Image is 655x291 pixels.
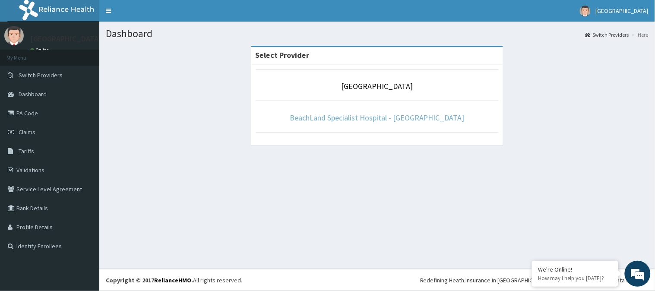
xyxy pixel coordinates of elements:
p: How may I help you today? [538,275,612,282]
div: We're Online! [538,266,612,273]
span: Tariffs [19,147,34,155]
a: Switch Providers [585,31,629,38]
a: BeachLand Specialist Hospital - [GEOGRAPHIC_DATA] [290,113,465,123]
a: Online [30,47,51,53]
p: [GEOGRAPHIC_DATA] [30,35,101,43]
img: User Image [4,26,24,45]
strong: Copyright © 2017 . [106,276,193,284]
h1: Dashboard [106,28,649,39]
strong: Select Provider [256,50,310,60]
span: Claims [19,128,35,136]
li: Here [630,31,649,38]
span: Switch Providers [19,71,63,79]
img: User Image [580,6,591,16]
div: Redefining Heath Insurance in [GEOGRAPHIC_DATA] using Telemedicine and Data Science! [420,276,649,285]
a: RelianceHMO [154,276,191,284]
footer: All rights reserved. [99,269,655,291]
span: Dashboard [19,90,47,98]
span: [GEOGRAPHIC_DATA] [596,7,649,15]
a: [GEOGRAPHIC_DATA] [342,81,413,91]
